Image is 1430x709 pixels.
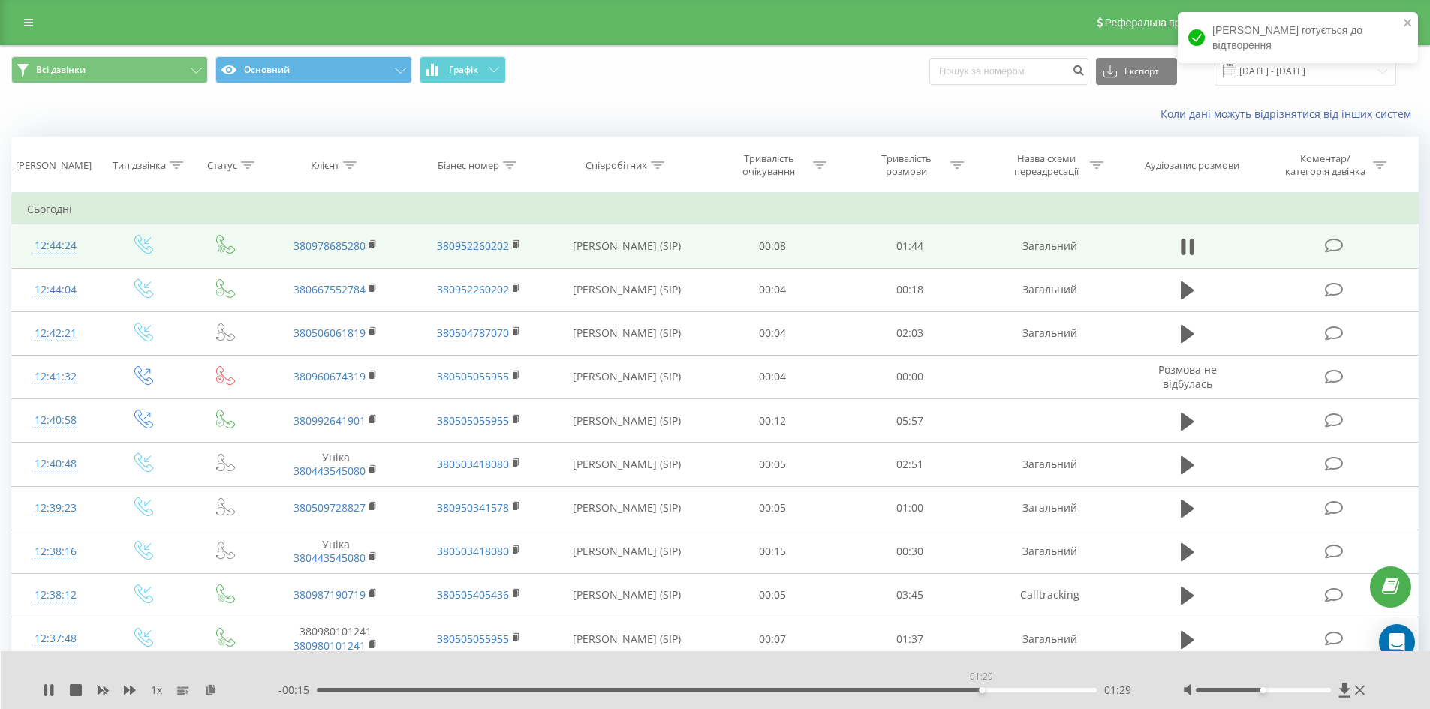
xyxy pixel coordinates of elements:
[704,311,841,355] td: 00:04
[550,617,704,661] td: [PERSON_NAME] (SIP)
[704,443,841,486] td: 00:05
[550,443,704,486] td: [PERSON_NAME] (SIP)
[1161,107,1419,121] a: Коли дані можуть відрізнятися вiд інших систем
[438,159,499,172] div: Бізнес номер
[550,573,704,617] td: [PERSON_NAME] (SIP)
[704,530,841,573] td: 00:15
[294,551,366,565] a: 380443545080
[704,355,841,398] td: 00:04
[264,617,407,661] td: 380980101241
[215,56,412,83] button: Основний
[113,159,166,172] div: Тип дзвінка
[841,311,979,355] td: 02:03
[841,443,979,486] td: 02:51
[1096,58,1177,85] button: Експорт
[550,311,704,355] td: [PERSON_NAME] (SIP)
[704,486,841,530] td: 00:05
[151,683,162,698] span: 1 x
[978,443,1121,486] td: Загальний
[550,530,704,573] td: [PERSON_NAME] (SIP)
[841,399,979,443] td: 05:57
[278,683,317,698] span: - 00:15
[841,530,979,573] td: 00:30
[979,687,985,693] div: Accessibility label
[437,239,509,253] a: 380952260202
[550,268,704,311] td: [PERSON_NAME] (SIP)
[841,486,979,530] td: 01:00
[704,617,841,661] td: 00:07
[437,369,509,383] a: 380505055955
[1104,683,1131,698] span: 01:29
[36,64,86,76] span: Всі дзвінки
[12,194,1419,224] td: Сьогодні
[1403,17,1413,31] button: close
[437,544,509,558] a: 380503418080
[929,58,1088,85] input: Пошук за номером
[294,369,366,383] a: 380960674319
[978,617,1121,661] td: Загальний
[437,413,509,428] a: 380505055955
[550,224,704,268] td: [PERSON_NAME] (SIP)
[294,638,366,653] a: 380980101241
[978,311,1121,355] td: Загальний
[978,268,1121,311] td: Загальний
[294,587,366,602] a: 380987190719
[27,362,85,392] div: 12:41:32
[550,355,704,398] td: [PERSON_NAME] (SIP)
[978,224,1121,268] td: Загальний
[437,587,509,602] a: 380505405436
[437,326,509,340] a: 380504787070
[27,275,85,305] div: 12:44:04
[704,224,841,268] td: 00:08
[1379,624,1415,660] div: Open Intercom Messenger
[437,632,509,646] a: 380505055955
[27,624,85,653] div: 12:37:48
[437,457,509,471] a: 380503418080
[586,159,647,172] div: Співробітник
[978,573,1121,617] td: Calltracking
[1006,152,1086,178] div: Назва схеми переадресації
[704,399,841,443] td: 00:12
[294,326,366,340] a: 380506061819
[1281,152,1369,178] div: Коментар/категорія дзвінка
[27,449,85,479] div: 12:40:48
[27,537,85,566] div: 12:38:16
[967,666,996,687] div: 01:29
[704,573,841,617] td: 00:05
[841,617,979,661] td: 01:37
[264,530,407,573] td: Уніка
[264,443,407,486] td: Уніка
[550,486,704,530] td: [PERSON_NAME] (SIP)
[1105,17,1215,29] span: Реферальна програма
[1145,159,1239,172] div: Аудіозапис розмови
[449,65,478,75] span: Графік
[841,268,979,311] td: 00:18
[27,319,85,348] div: 12:42:21
[16,159,92,172] div: [PERSON_NAME]
[1158,362,1217,390] span: Розмова не відбулась
[704,268,841,311] td: 00:04
[27,494,85,523] div: 12:39:23
[978,530,1121,573] td: Загальний
[437,282,509,296] a: 380952260202
[437,500,509,515] a: 380950341578
[294,239,366,253] a: 380978685280
[27,231,85,260] div: 12:44:24
[729,152,809,178] div: Тривалість очікування
[294,282,366,296] a: 380667552784
[294,464,366,478] a: 380443545080
[1260,687,1266,693] div: Accessibility label
[27,406,85,435] div: 12:40:58
[294,500,366,515] a: 380509728827
[11,56,208,83] button: Всі дзвінки
[294,413,366,428] a: 380992641901
[1178,12,1418,63] div: [PERSON_NAME] готується до відтворення
[841,355,979,398] td: 00:00
[978,486,1121,530] td: Загальний
[866,152,947,178] div: Тривалість розмови
[841,573,979,617] td: 03:45
[311,159,339,172] div: Клієнт
[550,399,704,443] td: [PERSON_NAME] (SIP)
[841,224,979,268] td: 01:44
[207,159,237,172] div: Статус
